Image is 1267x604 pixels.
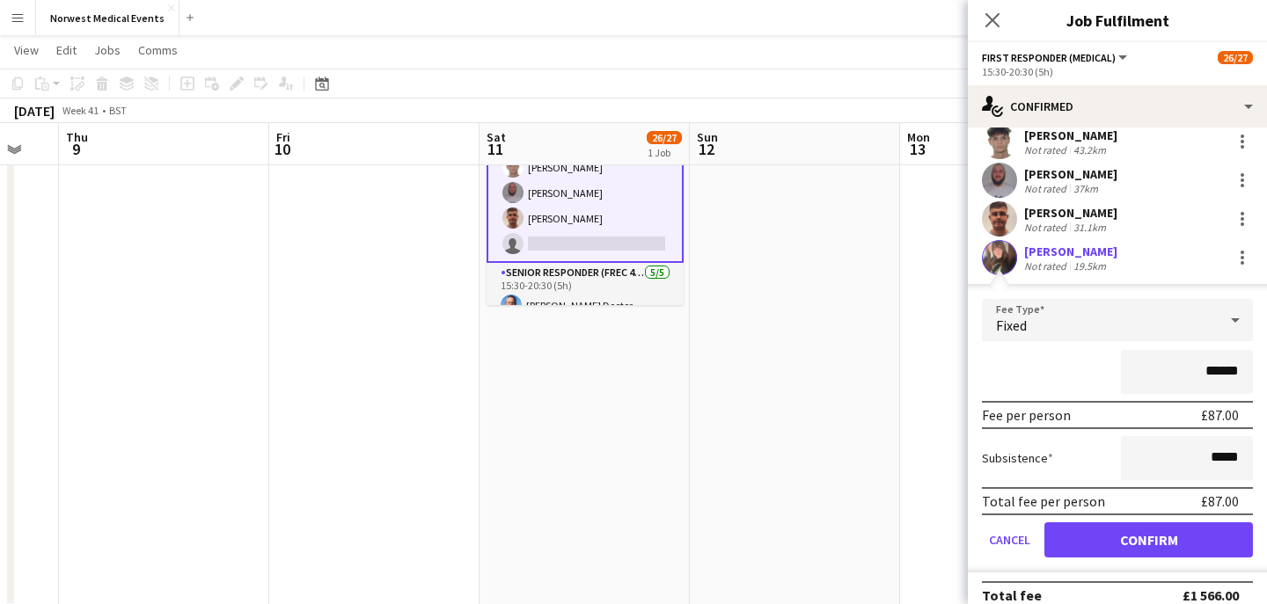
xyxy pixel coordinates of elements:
[1024,259,1070,273] div: Not rated
[648,146,681,159] div: 1 Job
[982,450,1053,466] label: Subsistence
[1218,51,1253,64] span: 26/27
[647,131,682,144] span: 26/27
[138,42,178,58] span: Comms
[131,39,185,62] a: Comms
[1024,205,1117,221] div: [PERSON_NAME]
[982,492,1105,510] div: Total fee per person
[1070,221,1110,234] div: 31.1km
[1201,492,1239,510] div: £87.00
[487,45,684,305] app-job-card: 15:30-20:30 (5h)26/27Rugby League Grand Final - [GEOGRAPHIC_DATA] [GEOGRAPHIC_DATA]4 Roles[PERSON...
[904,139,930,159] span: 13
[968,85,1267,127] div: Confirmed
[14,42,39,58] span: View
[14,102,55,120] div: [DATE]
[1070,143,1110,156] div: 43.2km
[109,104,127,117] div: BST
[1070,259,1110,273] div: 19.5km
[968,9,1267,32] h3: Job Fulfilment
[982,406,1071,424] div: Fee per person
[87,39,128,62] a: Jobs
[56,42,77,58] span: Edit
[996,317,1027,334] span: Fixed
[982,51,1116,64] span: First Responder (Medical)
[1024,182,1070,195] div: Not rated
[484,139,506,159] span: 11
[697,129,718,145] span: Sun
[1044,522,1253,557] button: Confirm
[1024,166,1117,182] div: [PERSON_NAME]
[94,42,121,58] span: Jobs
[66,129,88,145] span: Thu
[274,139,290,159] span: 10
[36,1,179,35] button: Norwest Medical Events
[1070,182,1102,195] div: 37km
[982,522,1037,557] button: Cancel
[982,586,1042,604] div: Total fee
[1024,244,1117,259] div: [PERSON_NAME]
[982,51,1130,64] button: First Responder (Medical)
[7,39,46,62] a: View
[487,263,684,425] app-card-role: Senior Responder (FREC 4 or Above)5/515:30-20:30 (5h)[PERSON_NAME] Doctor
[63,139,88,159] span: 9
[1024,127,1117,143] div: [PERSON_NAME]
[276,129,290,145] span: Fri
[907,129,930,145] span: Mon
[694,139,718,159] span: 12
[487,129,506,145] span: Sat
[1024,221,1070,234] div: Not rated
[49,39,84,62] a: Edit
[58,104,102,117] span: Week 41
[1201,406,1239,424] div: £87.00
[982,65,1253,78] div: 15:30-20:30 (5h)
[1024,143,1070,156] div: Not rated
[1183,586,1239,604] div: £1 566.00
